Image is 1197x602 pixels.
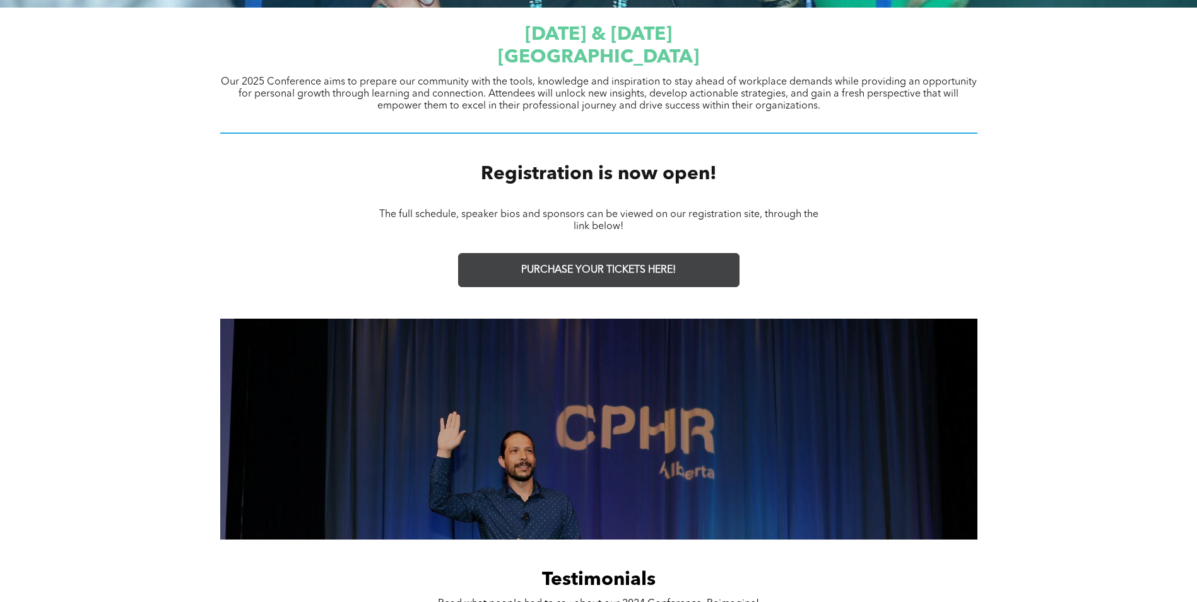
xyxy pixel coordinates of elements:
span: [GEOGRAPHIC_DATA] [498,48,699,67]
span: Our 2025 Conference aims to prepare our community with the tools, knowledge and inspiration to st... [221,77,977,111]
span: Testimonials [542,570,656,589]
span: The full schedule, speaker bios and sponsors can be viewed on our registration site, through the ... [379,210,818,232]
span: [DATE] & [DATE] [525,25,672,44]
span: Registration is now open! [481,165,717,184]
a: PURCHASE YOUR TICKETS HERE! [458,253,740,287]
span: PURCHASE YOUR TICKETS HERE! [521,264,676,276]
